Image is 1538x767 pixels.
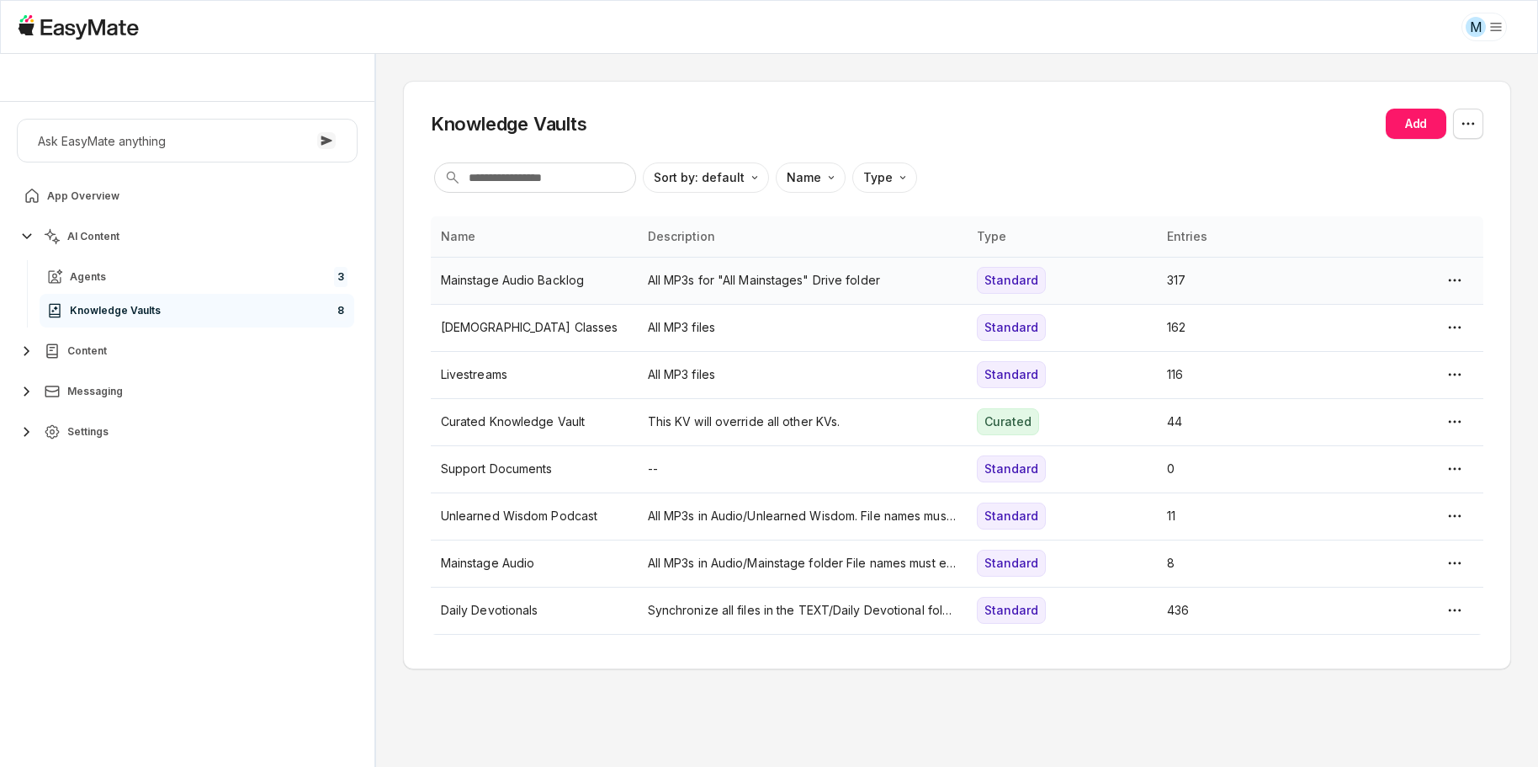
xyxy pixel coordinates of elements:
p: Sort by: default [654,168,745,187]
p: All MP3 files [648,318,957,337]
p: 44 [1167,413,1336,431]
th: Entries [1157,216,1346,257]
button: Sort by: default [643,162,769,193]
span: Agents [70,270,106,284]
p: Mainstage Audio [441,554,628,573]
span: Content [67,344,107,358]
p: Synchronize all files in the TEXT/Daily Devotional folder. All file names must end in ".txt" [648,601,957,620]
th: Type [967,216,1156,257]
p: 116 [1167,365,1336,384]
p: 317 [1167,271,1336,290]
div: Standard [977,314,1046,341]
div: M [1466,17,1486,37]
div: Standard [977,361,1046,388]
p: Livestreams [441,365,628,384]
button: Content [17,334,358,368]
p: All MP3s in Audio/Mainstage folder File names must end in ".mp3" [648,554,957,573]
p: 0 [1167,460,1336,478]
p: Type [863,168,893,187]
p: 8 [1167,554,1336,573]
div: Standard [977,550,1046,577]
p: 162 [1167,318,1336,337]
a: App Overview [17,179,358,213]
p: Mainstage Audio Backlog [441,271,628,290]
p: This KV will override all other KVs. [648,413,957,431]
p: Unlearned Wisdom Podcast [441,507,628,525]
p: 436 [1167,601,1336,620]
p: All MP3s in Audio/Unlearned Wisdom. File names must end in ".mp3" [648,507,957,525]
span: Messaging [67,385,123,398]
span: App Overview [47,189,119,203]
p: All MP3 files [648,365,957,384]
p: Curated Knowledge Vault [441,413,628,431]
p: 11 [1167,507,1336,525]
div: Standard [977,267,1046,294]
div: Curated [977,408,1039,435]
span: Knowledge Vaults [70,304,161,317]
p: Name [787,168,821,187]
div: Standard [977,455,1046,482]
button: Settings [17,415,358,449]
button: AI Content [17,220,358,253]
span: Settings [67,425,109,439]
p: All MP3s for "All Mainstages" Drive folder [648,271,957,290]
h2: Knowledge Vaults [431,111,587,136]
button: Add [1386,109,1446,139]
th: Name [431,216,638,257]
a: Agents3 [40,260,354,294]
button: Messaging [17,375,358,408]
a: Knowledge Vaults8 [40,294,354,328]
span: 3 [334,267,347,287]
th: Description [638,216,968,257]
button: Ask EasyMate anything [17,119,358,162]
button: Name [776,162,846,193]
p: Daily Devotionals [441,601,628,620]
span: AI Content [67,230,119,243]
p: -- [648,460,957,478]
div: Standard [977,503,1046,530]
p: [DEMOGRAPHIC_DATA] Classes [441,318,628,337]
span: 8 [334,301,347,321]
div: Standard [977,597,1046,624]
button: Type [852,162,917,193]
p: Support Documents [441,460,628,478]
